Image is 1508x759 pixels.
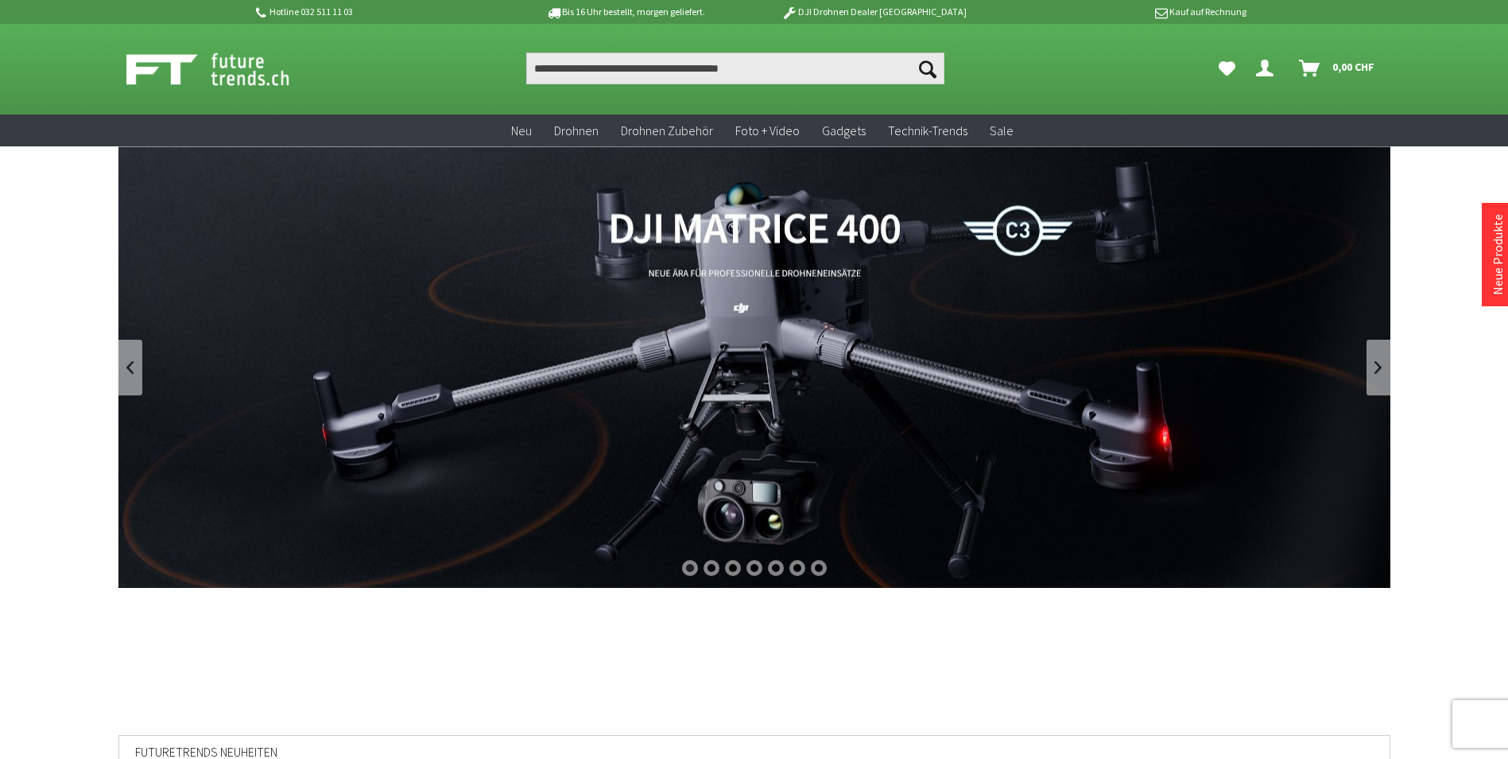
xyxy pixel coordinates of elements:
[118,146,1390,588] a: DJI Matrice 400
[621,123,713,138] span: Drohnen Zubehör
[750,2,998,21] p: DJI Drohnen Dealer [GEOGRAPHIC_DATA]
[811,560,827,576] div: 7
[500,115,543,147] a: Neu
[888,123,967,138] span: Technik-Trends
[1490,214,1506,295] a: Neue Produkte
[1211,53,1243,84] a: Meine Favoriten
[746,560,762,576] div: 4
[704,560,719,576] div: 2
[254,2,502,21] p: Hotline 032 511 11 03
[979,115,1025,147] a: Sale
[768,560,784,576] div: 5
[554,123,599,138] span: Drohnen
[126,49,324,89] img: Shop Futuretrends - zur Startseite wechseln
[610,115,724,147] a: Drohnen Zubehör
[682,560,698,576] div: 1
[911,53,944,84] button: Suchen
[526,53,944,84] input: Produkt, Marke, Kategorie, EAN, Artikelnummer…
[1332,54,1374,80] span: 0,00 CHF
[502,2,750,21] p: Bis 16 Uhr bestellt, morgen geliefert.
[990,123,1014,138] span: Sale
[998,2,1246,21] p: Kauf auf Rechnung
[1250,53,1286,84] a: Dein Konto
[725,560,741,576] div: 3
[511,123,532,138] span: Neu
[735,123,800,138] span: Foto + Video
[1293,53,1382,84] a: Warenkorb
[543,115,610,147] a: Drohnen
[877,115,979,147] a: Technik-Trends
[811,115,877,147] a: Gadgets
[822,123,866,138] span: Gadgets
[789,560,805,576] div: 6
[724,115,811,147] a: Foto + Video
